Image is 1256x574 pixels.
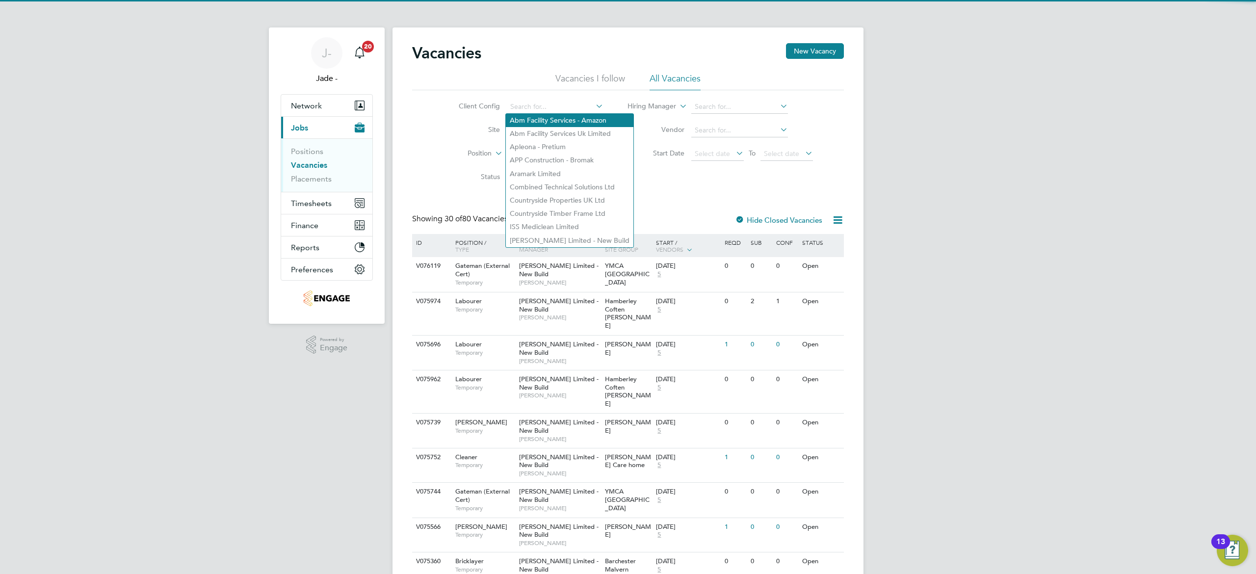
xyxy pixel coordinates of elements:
[506,114,633,127] li: Abm Facility Services - Amazon
[455,261,510,278] span: Gateman (External Cert)
[722,552,748,571] div: 0
[800,448,842,467] div: Open
[506,234,633,247] li: [PERSON_NAME] Limited - New Build
[306,336,348,354] a: Powered byEngage
[656,384,662,392] span: 5
[748,370,774,389] div: 0
[722,483,748,501] div: 0
[748,292,774,311] div: 2
[455,297,482,305] span: Labourer
[291,199,332,208] span: Timesheets
[281,95,372,116] button: Network
[628,125,684,134] label: Vendor
[774,414,799,432] div: 0
[414,518,448,536] div: V075566
[281,138,372,192] div: Jobs
[281,236,372,258] button: Reports
[605,375,651,408] span: Hamberley Coften [PERSON_NAME]
[519,279,600,287] span: [PERSON_NAME]
[722,370,748,389] div: 0
[519,391,600,399] span: [PERSON_NAME]
[414,336,448,354] div: V075696
[412,214,510,224] div: Showing
[764,149,799,158] span: Select date
[291,174,332,183] a: Placements
[691,100,788,114] input: Search for...
[350,37,369,69] a: 20
[455,306,514,313] span: Temporary
[722,257,748,275] div: 0
[291,101,322,110] span: Network
[695,149,730,158] span: Select date
[448,234,517,258] div: Position /
[656,306,662,314] span: 5
[656,262,720,270] div: [DATE]
[455,375,482,383] span: Labourer
[605,245,638,253] span: Site Group
[444,172,500,181] label: Status
[519,435,600,443] span: [PERSON_NAME]
[519,418,599,435] span: [PERSON_NAME] Limited - New Build
[605,261,650,287] span: YMCA [GEOGRAPHIC_DATA]
[748,414,774,432] div: 0
[281,290,373,306] a: Go to home page
[656,461,662,470] span: 5
[455,245,469,253] span: Type
[281,214,372,236] button: Finance
[519,375,599,391] span: [PERSON_NAME] Limited - New Build
[656,270,662,279] span: 5
[519,522,599,539] span: [PERSON_NAME] Limited - New Build
[748,552,774,571] div: 0
[455,340,482,348] span: Labourer
[320,344,347,352] span: Engage
[506,167,633,181] li: Aramark Limited
[605,522,651,539] span: [PERSON_NAME]
[506,194,633,207] li: Countryside Properties UK Ltd
[322,47,332,59] span: J-
[414,483,448,501] div: V075744
[519,504,600,512] span: [PERSON_NAME]
[455,531,514,539] span: Temporary
[656,340,720,349] div: [DATE]
[519,487,599,504] span: [PERSON_NAME] Limited - New Build
[722,448,748,467] div: 1
[304,290,349,306] img: thornbaker-logo-retina.png
[444,125,500,134] label: Site
[507,100,603,114] input: Search for...
[746,147,759,159] span: To
[555,73,625,90] li: Vacancies I follow
[605,487,650,512] span: YMCA [GEOGRAPHIC_DATA]
[519,297,599,313] span: [PERSON_NAME] Limited - New Build
[656,557,720,566] div: [DATE]
[1217,535,1248,566] button: Open Resource Center, 13 new notifications
[455,418,507,426] span: [PERSON_NAME]
[455,453,477,461] span: Cleaner
[800,234,842,251] div: Status
[748,257,774,275] div: 0
[800,370,842,389] div: Open
[455,522,507,531] span: [PERSON_NAME]
[455,566,514,574] span: Temporary
[656,453,720,462] div: [DATE]
[414,448,448,467] div: V075752
[412,43,481,63] h2: Vacancies
[519,453,599,470] span: [PERSON_NAME] Limited - New Build
[656,523,720,531] div: [DATE]
[774,292,799,311] div: 1
[414,414,448,432] div: V075739
[650,73,701,90] li: All Vacancies
[519,313,600,321] span: [PERSON_NAME]
[656,349,662,357] span: 5
[800,518,842,536] div: Open
[774,483,799,501] div: 0
[455,504,514,512] span: Temporary
[291,243,319,252] span: Reports
[455,461,514,469] span: Temporary
[748,234,774,251] div: Sub
[722,518,748,536] div: 1
[519,557,599,574] span: [PERSON_NAME] Limited - New Build
[786,43,844,59] button: New Vacancy
[281,192,372,214] button: Timesheets
[455,349,514,357] span: Temporary
[445,214,462,224] span: 30 of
